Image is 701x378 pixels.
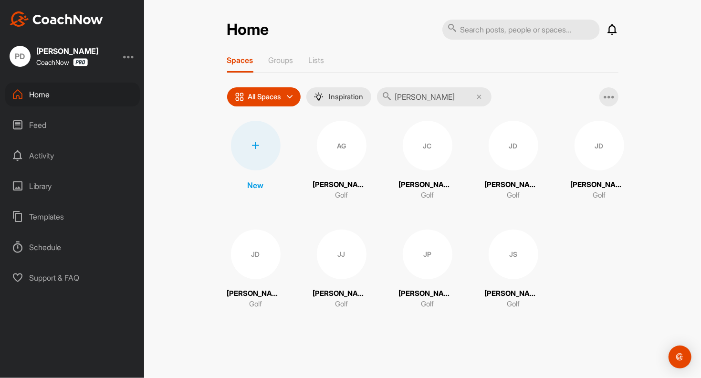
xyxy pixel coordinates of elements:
[5,205,140,229] div: Templates
[5,83,140,106] div: Home
[269,55,293,65] p: Groups
[313,121,370,201] a: AG[PERSON_NAME]Golf
[485,230,542,310] a: JS[PERSON_NAME]Golf
[575,121,624,170] div: JD
[5,113,140,137] div: Feed
[36,58,88,66] div: CoachNow
[10,11,103,27] img: CoachNow
[485,179,542,190] p: [PERSON_NAME]
[314,92,324,102] img: menuIcon
[593,190,606,201] p: Golf
[507,299,520,310] p: Golf
[571,121,628,201] a: JD[PERSON_NAME]Golf
[227,288,284,299] p: [PERSON_NAME]
[36,47,98,55] div: [PERSON_NAME]
[10,46,31,67] div: PD
[317,121,366,170] div: AG
[489,121,538,170] div: JD
[5,174,140,198] div: Library
[399,230,456,310] a: JP[PERSON_NAME]Golf
[73,58,88,66] img: CoachNow Pro
[227,21,269,39] h2: Home
[442,20,600,40] input: Search posts, people or spaces...
[313,288,370,299] p: [PERSON_NAME]
[313,179,370,190] p: [PERSON_NAME]
[485,288,542,299] p: [PERSON_NAME]
[249,299,262,310] p: Golf
[399,288,456,299] p: [PERSON_NAME]
[248,93,282,101] p: All Spaces
[669,346,691,368] div: Open Intercom Messenger
[489,230,538,279] div: JS
[403,121,452,170] div: JC
[5,235,140,259] div: Schedule
[317,230,366,279] div: JJ
[309,55,324,65] p: Lists
[335,299,348,310] p: Golf
[399,121,456,201] a: JC[PERSON_NAME]Golf
[329,93,364,101] p: Inspiration
[403,230,452,279] div: JP
[227,55,253,65] p: Spaces
[248,179,264,191] p: New
[313,230,370,310] a: JJ[PERSON_NAME]Golf
[377,87,492,106] input: Search...
[5,144,140,168] div: Activity
[571,179,628,190] p: [PERSON_NAME]
[335,190,348,201] p: Golf
[227,230,284,310] a: JD[PERSON_NAME]Golf
[399,179,456,190] p: [PERSON_NAME]
[421,190,434,201] p: Golf
[5,266,140,290] div: Support & FAQ
[231,230,281,279] div: JD
[485,121,542,201] a: JD[PERSON_NAME]Golf
[421,299,434,310] p: Golf
[507,190,520,201] p: Golf
[235,92,244,102] img: icon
